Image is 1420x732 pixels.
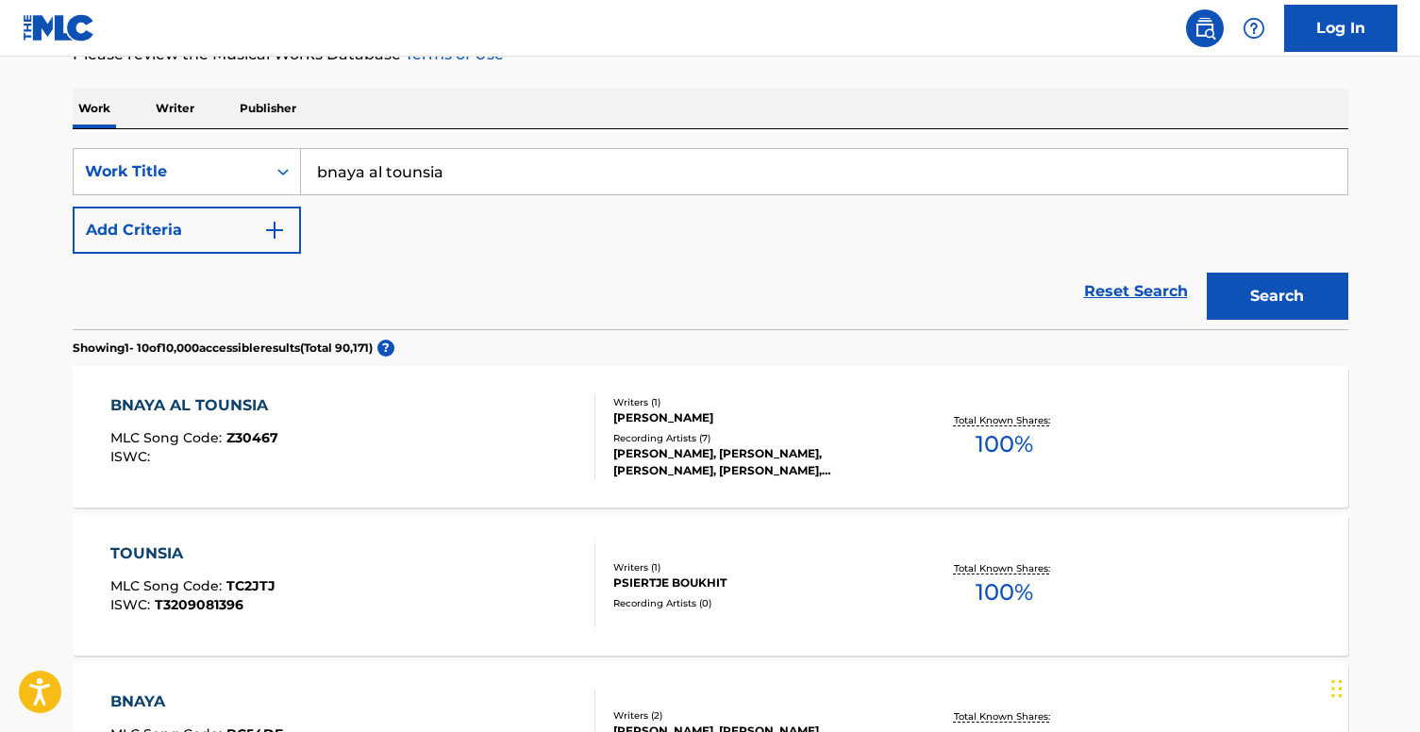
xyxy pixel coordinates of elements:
[613,560,898,574] div: Writers ( 1 )
[613,409,898,426] div: [PERSON_NAME]
[73,514,1348,656] a: TOUNSIAMLC Song Code:TC2JTJISWC:T3209081396Writers (1)PSIERTJE BOUKHITRecording Artists (0)Total ...
[263,219,286,241] img: 9d2ae6d4665cec9f34b9.svg
[110,394,278,417] div: BNAYA AL TOUNSIA
[1326,641,1420,732] iframe: Chat Widget
[226,577,276,594] span: TC2JTJ
[73,366,1348,507] a: BNAYA AL TOUNSIAMLC Song Code:Z30467ISWC:Writers (1)[PERSON_NAME]Recording Artists (7)[PERSON_NAM...
[976,575,1033,609] span: 100 %
[110,429,226,446] span: MLC Song Code :
[73,340,373,357] p: Showing 1 - 10 of 10,000 accessible results (Total 90,171 )
[73,89,116,128] p: Work
[110,542,276,565] div: TOUNSIA
[1284,5,1397,52] a: Log In
[613,596,898,610] div: Recording Artists ( 0 )
[1243,17,1265,40] img: help
[1235,9,1273,47] div: Help
[23,14,95,42] img: MLC Logo
[110,577,226,594] span: MLC Song Code :
[613,395,898,409] div: Writers ( 1 )
[1075,271,1197,312] a: Reset Search
[976,427,1033,461] span: 100 %
[1186,9,1224,47] a: Public Search
[1207,273,1348,320] button: Search
[110,448,155,465] span: ISWC :
[85,160,255,183] div: Work Title
[155,596,243,613] span: T3209081396
[613,445,898,479] div: [PERSON_NAME], [PERSON_NAME], [PERSON_NAME], [PERSON_NAME], [PERSON_NAME]
[1194,17,1216,40] img: search
[954,561,1055,575] p: Total Known Shares:
[226,429,278,446] span: Z30467
[110,690,283,713] div: BNAYA
[73,148,1348,329] form: Search Form
[1331,660,1343,717] div: Drag
[150,89,200,128] p: Writer
[613,574,898,591] div: PSIERTJE BOUKHIT
[954,413,1055,427] p: Total Known Shares:
[377,340,394,357] span: ?
[234,89,302,128] p: Publisher
[613,431,898,445] div: Recording Artists ( 7 )
[110,596,155,613] span: ISWC :
[73,207,301,254] button: Add Criteria
[954,709,1055,724] p: Total Known Shares:
[613,708,898,723] div: Writers ( 2 )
